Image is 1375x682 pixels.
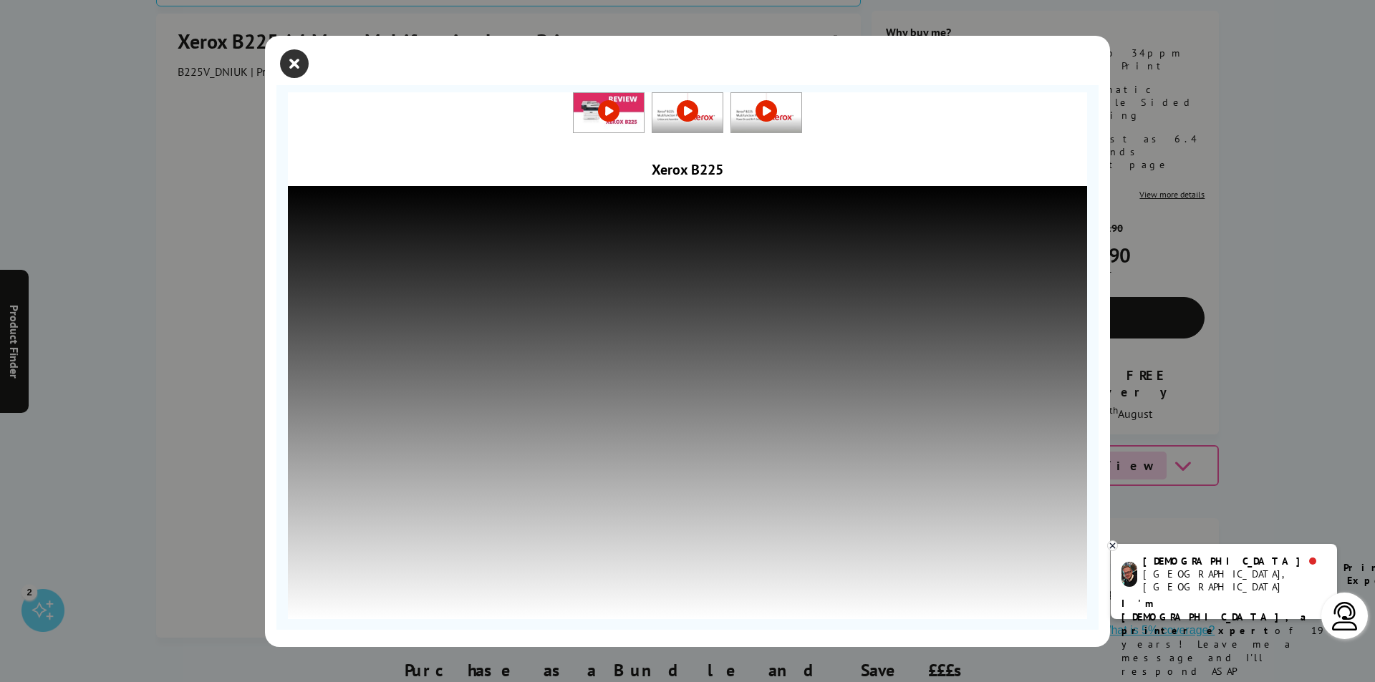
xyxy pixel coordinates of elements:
[1121,597,1326,678] p: of 19 years! Leave me a message and I'll respond ASAP
[1331,602,1359,630] img: user-headset-light.svg
[288,160,1087,179] div: Xerox B225
[1143,567,1326,593] div: [GEOGRAPHIC_DATA], [GEOGRAPHIC_DATA]
[1143,555,1326,567] div: [DEMOGRAPHIC_DATA]
[1121,562,1137,587] img: chris-livechat.png
[731,93,801,132] img: Xerox B225 - Power On and Wi-Fi Setup
[1121,597,1311,637] b: I'm [DEMOGRAPHIC_DATA], a printer expert
[652,93,723,132] img: Xerox B225 - Unbox & Assemble
[284,53,305,74] button: close modal
[574,93,644,133] img: Xerox B225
